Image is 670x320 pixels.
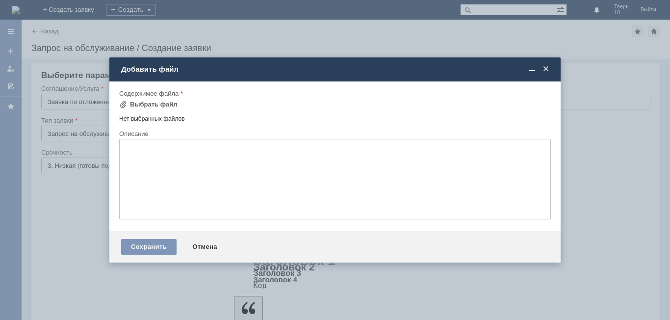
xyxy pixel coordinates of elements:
div: Описание [119,131,549,137]
span: Свернуть (Ctrl + M) [527,65,537,74]
div: Выбрать файл [130,101,178,108]
div: Содержимое файла [119,90,549,97]
span: Закрыть [541,65,551,74]
div: Прошу удалить отложенные чеки [4,4,143,12]
div: Нет выбранных файлов [119,111,551,123]
div: Добавить файл [121,65,551,74]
